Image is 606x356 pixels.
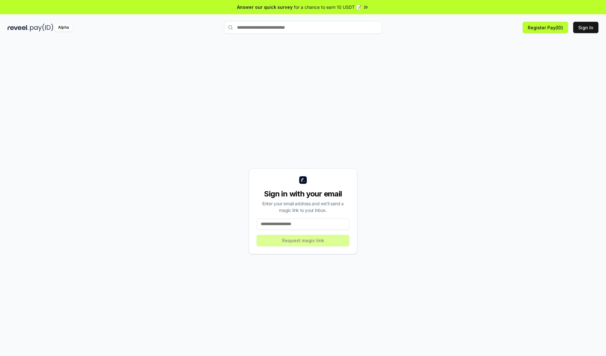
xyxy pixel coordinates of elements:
div: Enter your email address and we’ll send a magic link to your inbox. [257,200,349,213]
img: pay_id [30,24,53,32]
span: for a chance to earn 10 USDT 📝 [294,4,361,10]
button: Register Pay(ID) [523,22,568,33]
div: Sign in with your email [257,189,349,199]
div: Alpha [55,24,72,32]
img: logo_small [299,176,307,184]
img: reveel_dark [8,24,29,32]
button: Sign In [573,22,598,33]
span: Answer our quick survey [237,4,293,10]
